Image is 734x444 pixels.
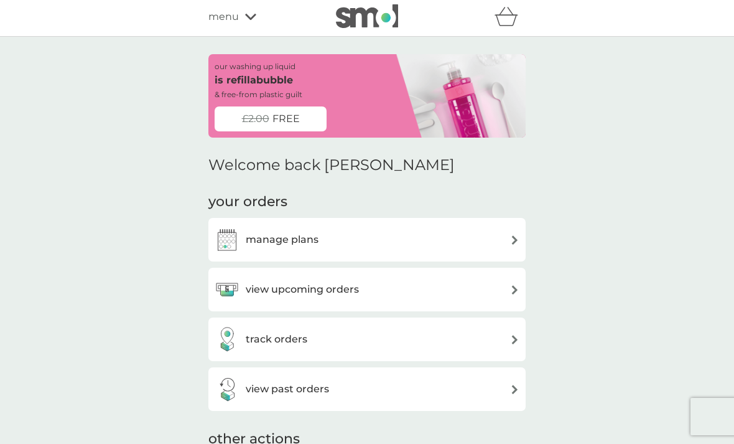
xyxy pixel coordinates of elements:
[510,285,519,295] img: arrow right
[215,60,295,72] p: our washing up liquid
[208,192,287,212] h3: your orders
[336,4,398,28] img: smol
[272,111,300,127] span: FREE
[246,331,307,347] h3: track orders
[495,4,526,29] div: basket
[510,385,519,394] img: arrow right
[246,232,318,248] h3: manage plans
[246,381,329,397] h3: view past orders
[242,111,269,127] span: £2.00
[208,156,455,174] h2: Welcome back [PERSON_NAME]
[215,72,293,88] p: is refillabubble
[246,281,359,298] h3: view upcoming orders
[215,88,302,100] p: & free-from plastic guilt
[208,9,239,25] span: menu
[510,235,519,245] img: arrow right
[510,335,519,344] img: arrow right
